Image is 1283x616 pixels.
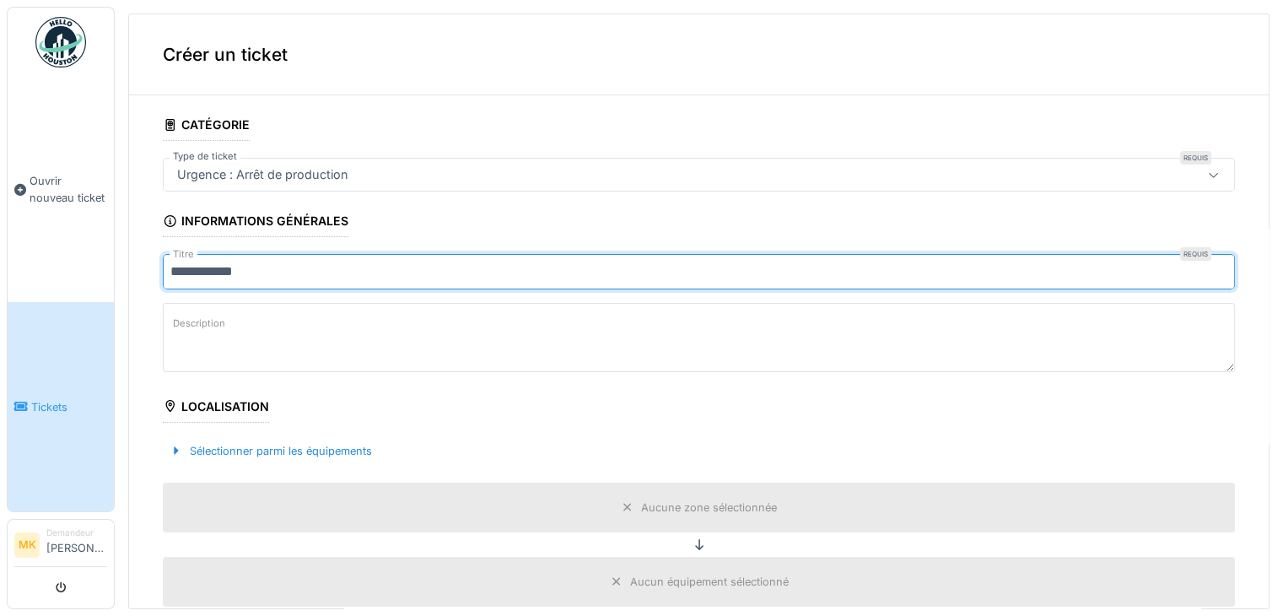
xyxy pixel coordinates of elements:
[630,574,789,590] div: Aucun équipement sélectionné
[163,208,348,237] div: Informations générales
[46,527,107,563] li: [PERSON_NAME]
[170,149,240,164] label: Type de ticket
[35,17,86,68] img: Badge_color-CXgf-gQk.svg
[170,247,197,262] label: Titre
[46,527,107,539] div: Demandeur
[31,399,107,415] span: Tickets
[1180,151,1211,165] div: Requis
[163,440,379,462] div: Sélectionner parmi les équipements
[1180,247,1211,261] div: Requis
[8,302,114,511] a: Tickets
[170,313,229,334] label: Description
[170,165,355,184] div: Urgence : Arrêt de production
[129,14,1269,95] div: Créer un ticket
[14,527,107,567] a: MK Demandeur[PERSON_NAME]
[30,173,107,205] span: Ouvrir nouveau ticket
[163,112,250,141] div: Catégorie
[163,394,269,423] div: Localisation
[8,77,114,302] a: Ouvrir nouveau ticket
[14,532,40,558] li: MK
[641,500,777,516] div: Aucune zone sélectionnée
